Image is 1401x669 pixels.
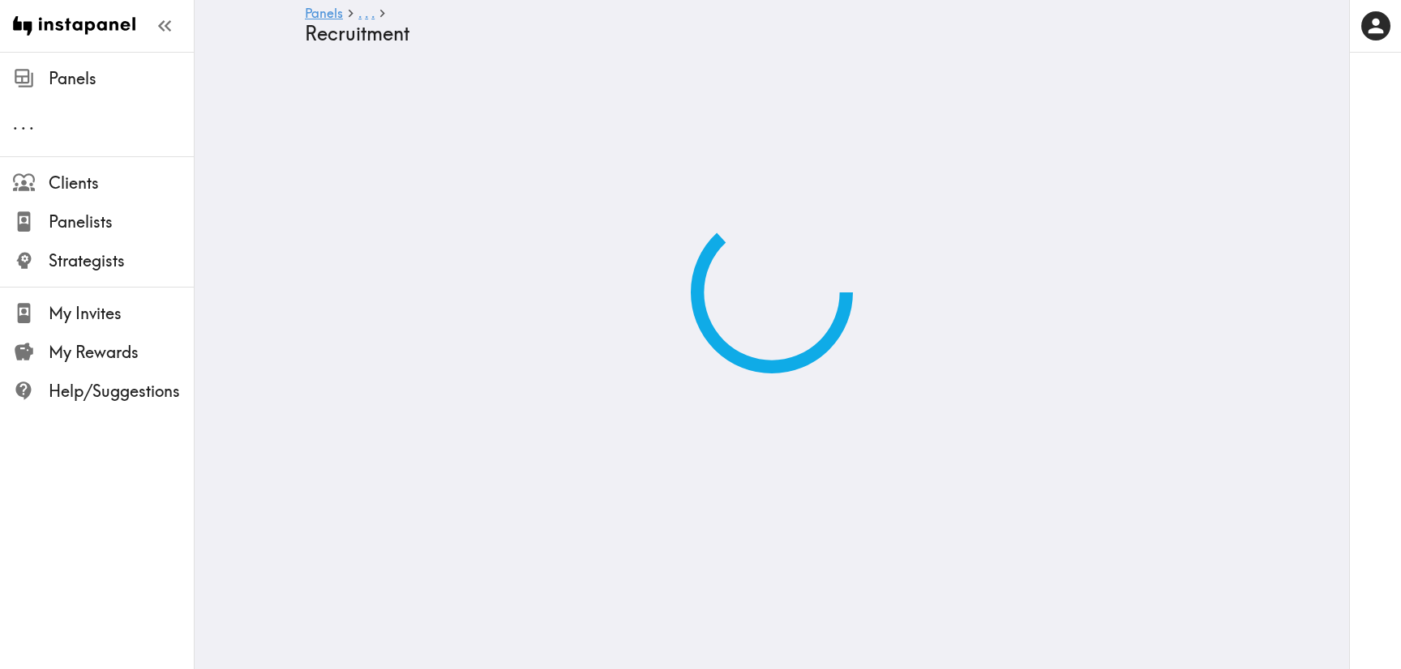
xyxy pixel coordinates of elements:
span: Panels [49,67,194,90]
span: . [365,5,368,21]
span: Strategists [49,249,194,272]
span: . [13,113,18,134]
a: Panels [305,6,343,22]
span: . [358,5,362,21]
span: My Invites [49,302,194,325]
span: . [29,113,34,134]
span: My Rewards [49,341,194,364]
span: . [371,5,375,21]
span: . [21,113,26,134]
h4: Recruitment [305,22,1226,45]
span: Help/Suggestions [49,380,194,403]
span: Panelists [49,211,194,233]
span: Clients [49,172,194,194]
a: ... [358,6,375,22]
